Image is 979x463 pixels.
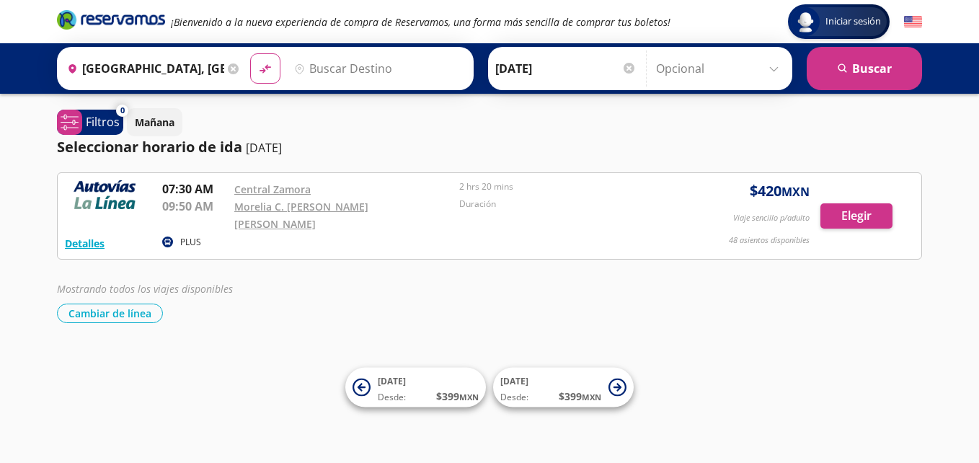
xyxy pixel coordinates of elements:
[65,180,144,209] img: RESERVAMOS
[180,236,201,249] p: PLUS
[459,392,479,402] small: MXN
[378,375,406,387] span: [DATE]
[57,110,123,135] button: 0Filtros
[162,198,227,215] p: 09:50 AM
[500,391,528,404] span: Desde:
[495,50,637,87] input: Elegir Fecha
[459,198,677,211] p: Duración
[345,368,486,407] button: [DATE]Desde:$399MXN
[57,304,163,323] button: Cambiar de línea
[459,180,677,193] p: 2 hrs 20 mins
[86,113,120,131] p: Filtros
[582,392,601,402] small: MXN
[288,50,466,87] input: Buscar Destino
[378,391,406,404] span: Desde:
[135,115,174,130] p: Mañana
[820,14,887,29] span: Iniciar sesión
[500,375,528,387] span: [DATE]
[493,368,634,407] button: [DATE]Desde:$399MXN
[234,182,311,196] a: Central Zamora
[246,139,282,156] p: [DATE]
[61,50,224,87] input: Buscar Origen
[162,180,227,198] p: 07:30 AM
[120,105,125,117] span: 0
[234,200,368,231] a: Morelia C. [PERSON_NAME] [PERSON_NAME]
[436,389,479,404] span: $ 399
[57,136,242,158] p: Seleccionar horario de ida
[559,389,601,404] span: $ 399
[656,50,785,87] input: Opcional
[820,203,892,229] button: Elegir
[57,282,233,296] em: Mostrando todos los viajes disponibles
[171,15,670,29] em: ¡Bienvenido a la nueva experiencia de compra de Reservamos, una forma más sencilla de comprar tus...
[57,9,165,30] i: Brand Logo
[729,234,810,247] p: 48 asientos disponibles
[57,9,165,35] a: Brand Logo
[750,180,810,202] span: $ 420
[127,108,182,136] button: Mañana
[807,47,922,90] button: Buscar
[733,212,810,224] p: Viaje sencillo p/adulto
[65,236,105,251] button: Detalles
[781,184,810,200] small: MXN
[904,13,922,31] button: English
